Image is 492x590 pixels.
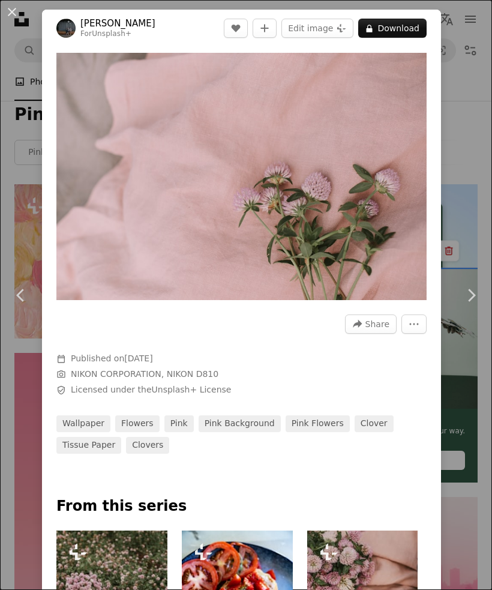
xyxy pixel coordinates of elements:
[401,315,427,334] button: More Actions
[253,19,277,38] button: Add to Collection
[286,415,350,432] a: pink flowers
[71,369,218,381] button: NIKON CORPORATION, NIKON D810
[80,29,155,39] div: For
[80,17,155,29] a: [PERSON_NAME]
[92,29,131,38] a: Unsplash+
[164,415,194,432] a: pink
[56,53,427,300] button: Zoom in on this image
[115,415,160,432] a: flowers
[224,19,248,38] button: Like
[281,19,353,38] button: Edit image
[199,415,281,432] a: pink background
[358,19,427,38] button: Download
[56,415,110,432] a: wallpaper
[365,315,389,333] span: Share
[56,497,427,516] p: From this series
[71,354,153,363] span: Published on
[450,238,492,353] a: Next
[345,315,397,334] button: Share this image
[56,19,76,38] img: Go to Anita Austvika's profile
[56,437,121,454] a: tissue paper
[71,384,231,396] span: Licensed under the
[355,415,394,432] a: clover
[56,53,427,300] img: three flowers are laying on a pink sheet
[126,437,169,454] a: clovers
[124,354,152,363] time: August 31, 2023 at 6:18:09 AM EST
[152,385,232,394] a: Unsplash+ License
